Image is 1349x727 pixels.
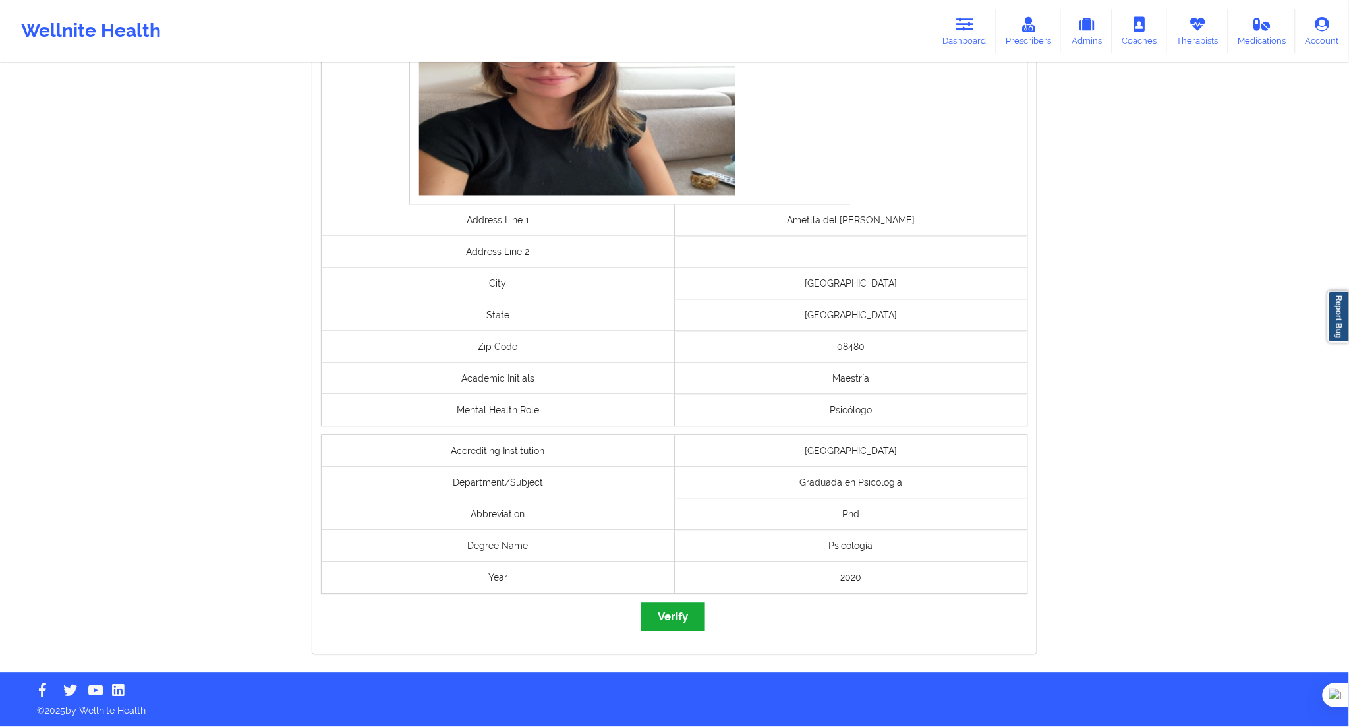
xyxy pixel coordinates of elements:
a: Therapists [1167,9,1228,53]
div: State [322,300,675,332]
a: Report Bug [1328,291,1349,343]
div: Ametlla del [PERSON_NAME] [675,205,1028,237]
a: Admins [1061,9,1112,53]
p: © 2025 by Wellnite Health [28,695,1321,718]
div: Psicólogo [675,395,1028,426]
div: Department/Subject [322,467,675,499]
div: 2020 [675,562,1028,594]
div: Degree Name [322,531,675,562]
div: [GEOGRAPHIC_DATA] [675,300,1028,332]
a: Dashboard [933,9,996,53]
button: Verify [641,603,704,631]
div: Accrediting Institution [322,436,675,467]
div: 08480 [675,332,1028,363]
a: Prescribers [996,9,1062,53]
div: Maestría [675,363,1028,395]
div: Year [322,562,675,594]
div: Address Line 2 [322,237,675,268]
div: Address Line 1 [322,205,675,237]
div: Mental Health Role [322,395,675,426]
div: Zip Code [322,332,675,363]
div: Psicología [675,531,1028,562]
a: Account [1296,9,1349,53]
a: Coaches [1112,9,1167,53]
div: [GEOGRAPHIC_DATA] [675,436,1028,467]
div: Academic Initials [322,363,675,395]
a: Medications [1228,9,1296,53]
div: City [322,268,675,300]
div: [GEOGRAPHIC_DATA] [675,268,1028,300]
div: Phd [675,499,1028,531]
div: Abbreviation [322,499,675,531]
div: Graduada en Psicología [675,467,1028,499]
